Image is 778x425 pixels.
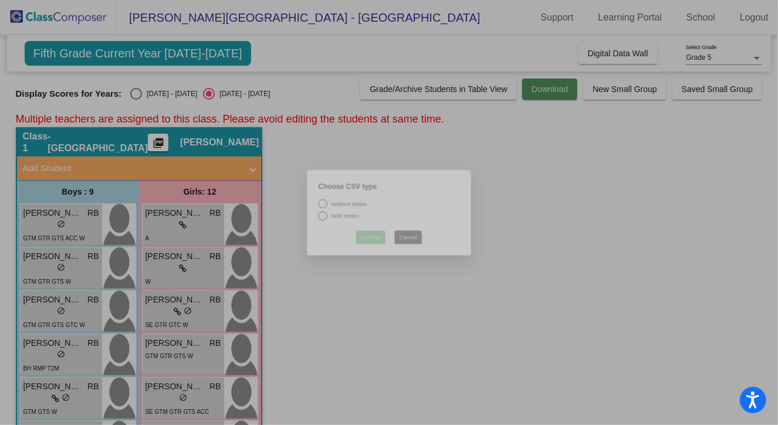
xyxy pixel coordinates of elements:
[300,174,374,187] label: Choose CSV type
[300,195,478,226] mat-radio-group: Select an option
[396,234,429,251] button: Cancel
[312,211,351,222] div: With Notes
[348,234,384,251] button: Confirm
[312,196,361,206] div: Without Notes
